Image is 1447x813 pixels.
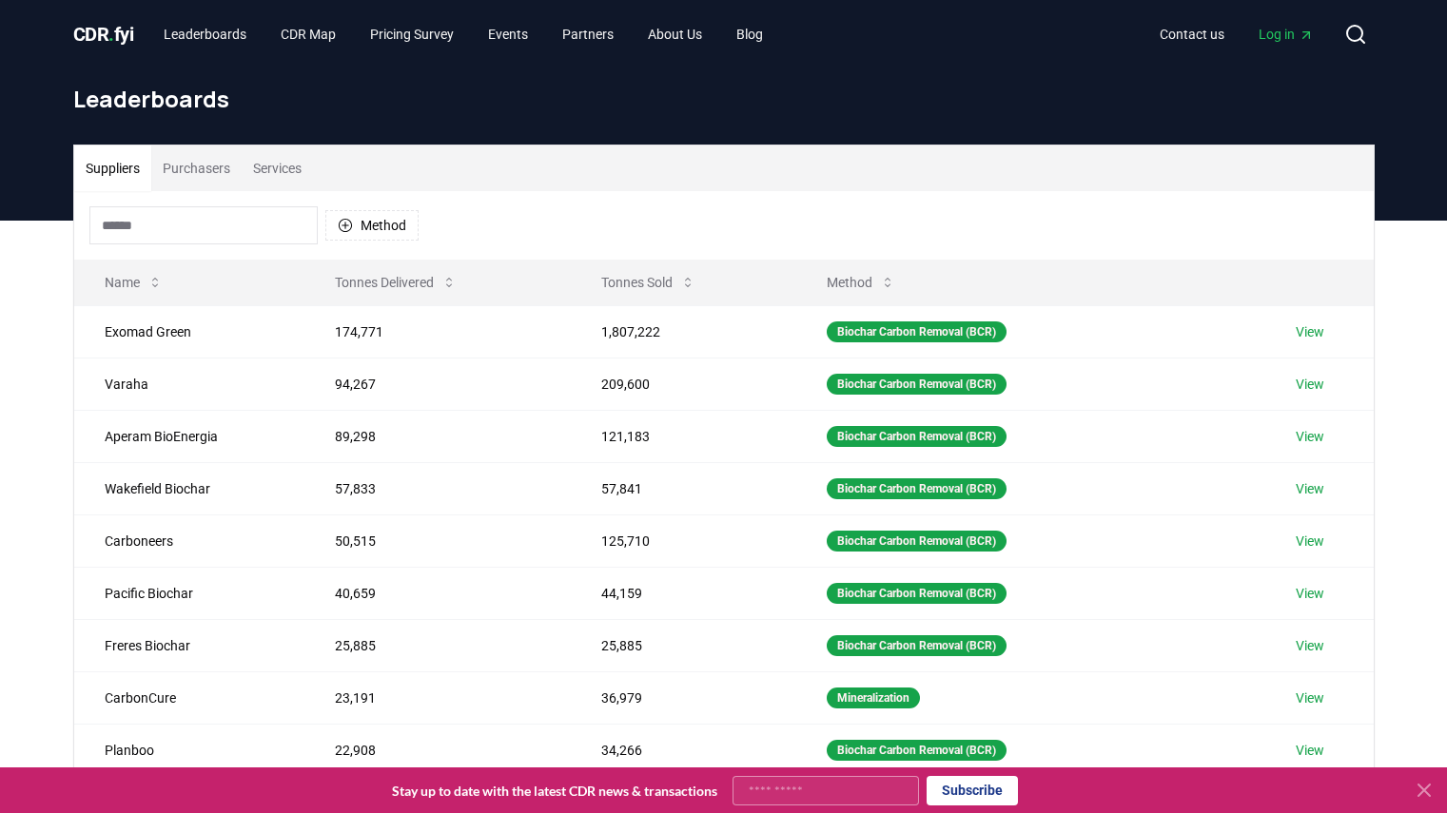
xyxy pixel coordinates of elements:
[1296,532,1324,551] a: View
[304,410,570,462] td: 89,298
[827,321,1007,342] div: Biochar Carbon Removal (BCR)
[304,724,570,776] td: 22,908
[355,17,469,51] a: Pricing Survey
[1144,17,1240,51] a: Contact us
[571,671,796,724] td: 36,979
[74,671,305,724] td: CarbonCure
[304,358,570,410] td: 94,267
[1296,584,1324,603] a: View
[151,145,242,191] button: Purchasers
[304,567,570,619] td: 40,659
[473,17,543,51] a: Events
[74,619,305,671] td: Freres Biochar
[304,671,570,724] td: 23,191
[571,514,796,567] td: 125,710
[74,724,305,776] td: Planboo
[242,145,313,191] button: Services
[1296,688,1324,707] a: View
[827,583,1007,604] div: Biochar Carbon Removal (BCR)
[571,358,796,410] td: 209,600
[571,619,796,671] td: 25,885
[721,17,778,51] a: Blog
[827,426,1007,447] div: Biochar Carbon Removal (BCR)
[108,23,114,46] span: .
[74,145,151,191] button: Suppliers
[320,263,472,301] button: Tonnes Delivered
[827,374,1007,395] div: Biochar Carbon Removal (BCR)
[304,514,570,567] td: 50,515
[571,724,796,776] td: 34,266
[1296,322,1324,341] a: View
[547,17,629,51] a: Partners
[586,263,711,301] button: Tonnes Sold
[1243,17,1329,51] a: Log in
[73,21,134,48] a: CDR.fyi
[1296,479,1324,498] a: View
[148,17,262,51] a: Leaderboards
[827,531,1007,552] div: Biochar Carbon Removal (BCR)
[1144,17,1329,51] nav: Main
[571,305,796,358] td: 1,807,222
[811,263,910,301] button: Method
[304,462,570,514] td: 57,833
[74,410,305,462] td: Aperam BioEnergia
[325,210,419,241] button: Method
[73,84,1375,114] h1: Leaderboards
[304,619,570,671] td: 25,885
[74,462,305,514] td: Wakefield Biochar
[827,740,1007,761] div: Biochar Carbon Removal (BCR)
[827,478,1007,499] div: Biochar Carbon Removal (BCR)
[304,305,570,358] td: 174,771
[571,462,796,514] td: 57,841
[1296,427,1324,446] a: View
[265,17,351,51] a: CDR Map
[571,410,796,462] td: 121,183
[827,687,920,708] div: Mineralization
[74,567,305,619] td: Pacific Biochar
[827,635,1007,656] div: Biochar Carbon Removal (BCR)
[633,17,717,51] a: About Us
[1296,741,1324,760] a: View
[1259,25,1314,44] span: Log in
[1296,375,1324,394] a: View
[89,263,178,301] button: Name
[74,514,305,567] td: Carboneers
[571,567,796,619] td: 44,159
[74,358,305,410] td: Varaha
[73,23,134,46] span: CDR fyi
[148,17,778,51] nav: Main
[74,305,305,358] td: Exomad Green
[1296,636,1324,655] a: View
